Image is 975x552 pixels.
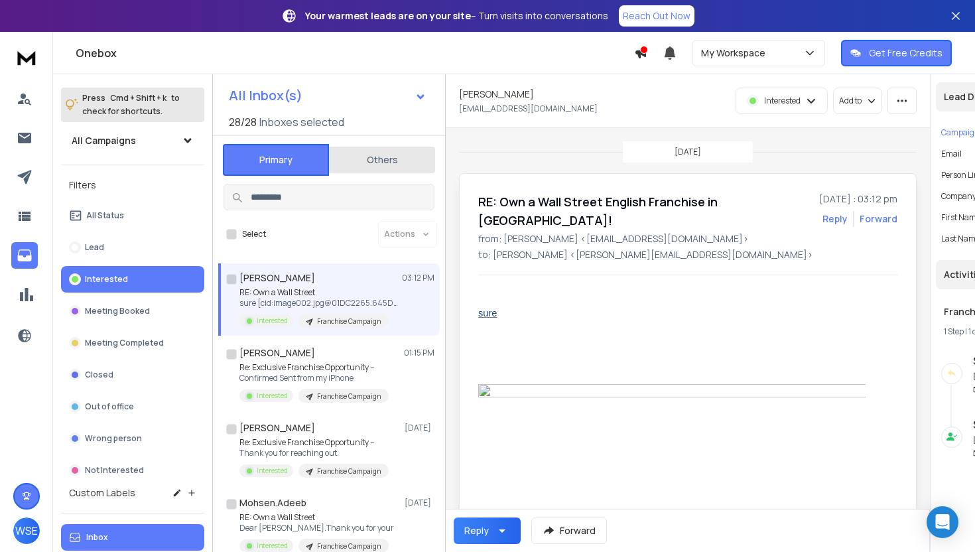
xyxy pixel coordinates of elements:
[819,192,897,206] p: [DATE] : 03:12 pm
[61,298,204,324] button: Meeting Booked
[619,5,694,27] a: Reach Out Now
[61,202,204,229] button: All Status
[229,89,302,102] h1: All Inbox(s)
[839,96,862,106] p: Add to
[454,517,521,544] button: Reply
[941,149,962,159] p: Email
[257,316,288,326] p: Interested
[82,92,180,118] p: Press to check for shortcuts.
[239,271,315,285] h1: [PERSON_NAME]
[239,448,389,458] p: Thank you for reaching out.
[61,393,204,420] button: Out of office
[239,298,399,309] p: sure [cid:image002.jpg@01DC2265.645DEA70] From: [PERSON_NAME]
[69,486,135,500] h3: Custom Labels
[86,210,124,221] p: All Status
[701,46,771,60] p: My Workspace
[317,466,381,476] p: Franchise Campaign
[61,362,204,388] button: Closed
[531,517,607,544] button: Forward
[402,273,434,283] p: 03:12 PM
[229,114,257,130] span: 28 / 28
[239,287,399,298] p: RE: Own a Wall Street
[478,248,897,261] p: to: [PERSON_NAME] <[PERSON_NAME][EMAIL_ADDRESS][DOMAIN_NAME]>
[13,45,40,70] img: logo
[927,506,958,538] div: Open Intercom Messenger
[242,229,266,240] label: Select
[305,9,608,23] p: – Turn visits into conversations
[404,348,434,358] p: 01:15 PM
[675,147,701,157] p: [DATE]
[869,46,942,60] p: Get Free Credits
[459,88,534,101] h1: [PERSON_NAME]
[85,274,128,285] p: Interested
[478,384,866,544] img: image002.jpg@01DC2265.645DEA70
[478,308,497,318] span: sure
[405,498,434,508] p: [DATE]
[459,103,598,114] p: [EMAIL_ADDRESS][DOMAIN_NAME]
[239,421,315,435] h1: [PERSON_NAME]
[223,144,329,176] button: Primary
[85,242,104,253] p: Lead
[85,401,134,412] p: Out of office
[239,512,394,523] p: RE: Own a Wall Street
[13,517,40,544] button: WSE
[86,532,108,543] p: Inbox
[305,9,471,22] strong: Your warmest leads are on your site
[85,306,150,316] p: Meeting Booked
[239,373,389,383] p: Confirmed Sent from my iPhone
[317,391,381,401] p: Franchise Campaign
[61,425,204,452] button: Wrong person
[405,423,434,433] p: [DATE]
[239,523,394,533] p: Dear [PERSON_NAME].Thank you for your
[218,82,437,109] button: All Inbox(s)
[860,212,897,226] div: Forward
[85,370,113,380] p: Closed
[61,330,204,356] button: Meeting Completed
[317,316,381,326] p: Franchise Campaign
[85,433,142,444] p: Wrong person
[61,234,204,261] button: Lead
[822,212,848,226] button: Reply
[61,457,204,484] button: Not Interested
[464,524,489,537] div: Reply
[257,466,288,476] p: Interested
[329,145,435,174] button: Others
[239,346,315,360] h1: [PERSON_NAME]
[239,437,389,448] p: Re: Exclusive Franchise Opportunity –
[257,541,288,551] p: Interested
[61,176,204,194] h3: Filters
[61,266,204,293] button: Interested
[239,496,306,510] h1: Mohsen.Adeeb
[76,45,634,61] h1: Onebox
[841,40,952,66] button: Get Free Credits
[764,96,801,106] p: Interested
[85,338,164,348] p: Meeting Completed
[239,362,389,373] p: Re: Exclusive Franchise Opportunity –
[623,9,690,23] p: Reach Out Now
[259,114,344,130] h3: Inboxes selected
[61,524,204,551] button: Inbox
[108,90,168,105] span: Cmd + Shift + k
[478,192,811,230] h1: RE: Own a Wall Street English Franchise in [GEOGRAPHIC_DATA]!
[257,391,288,401] p: Interested
[317,541,381,551] p: Franchise Campaign
[72,134,136,147] h1: All Campaigns
[944,326,964,337] span: 1 Step
[85,465,144,476] p: Not Interested
[478,232,897,245] p: from: [PERSON_NAME] <[EMAIL_ADDRESS][DOMAIN_NAME]>
[61,127,204,154] button: All Campaigns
